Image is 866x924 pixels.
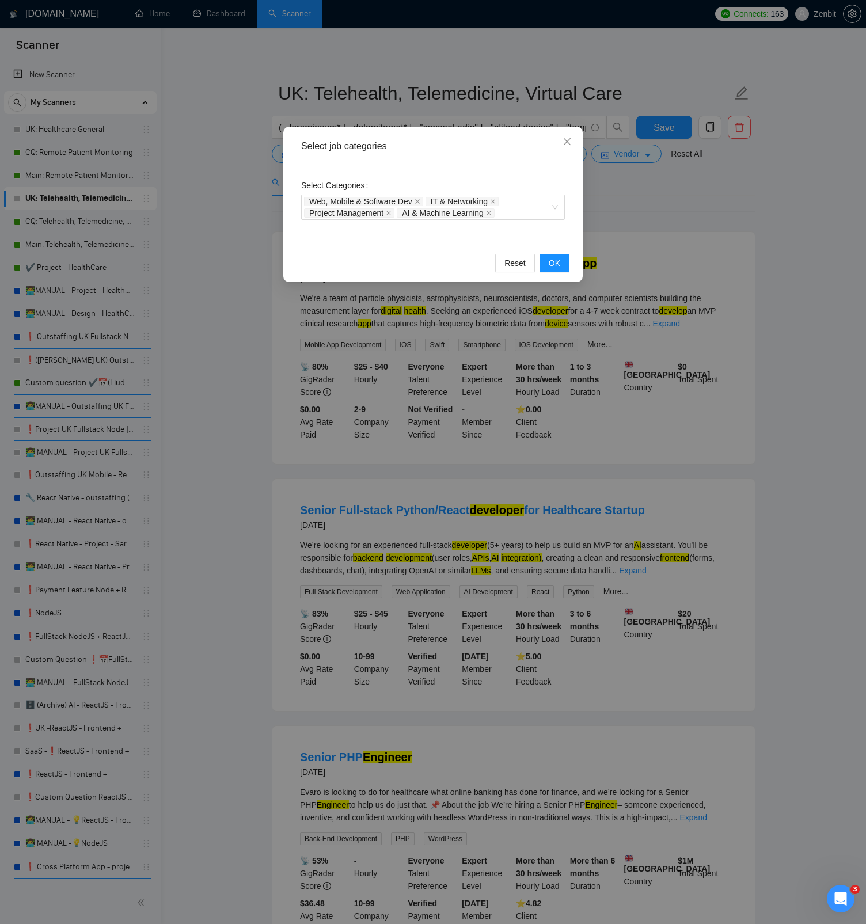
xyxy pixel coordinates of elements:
[402,209,484,217] span: AI & Machine Learning
[397,208,495,218] span: AI & Machine Learning
[431,197,488,206] span: IT & Networking
[850,885,860,894] span: 3
[309,197,412,206] span: Web, Mobile & Software Dev
[304,197,423,206] span: Web, Mobile & Software Dev
[304,208,394,218] span: Project Management
[490,199,496,204] span: close
[415,199,420,204] span: close
[549,257,560,269] span: OK
[301,176,373,195] label: Select Categories
[309,209,383,217] span: Project Management
[486,210,492,216] span: close
[301,140,565,153] div: Select job categories
[540,254,569,272] button: OK
[495,254,535,272] button: Reset
[552,127,583,158] button: Close
[504,257,526,269] span: Reset
[426,197,499,206] span: IT & Networking
[563,137,572,146] span: close
[386,210,392,216] span: close
[827,885,854,912] iframe: Intercom live chat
